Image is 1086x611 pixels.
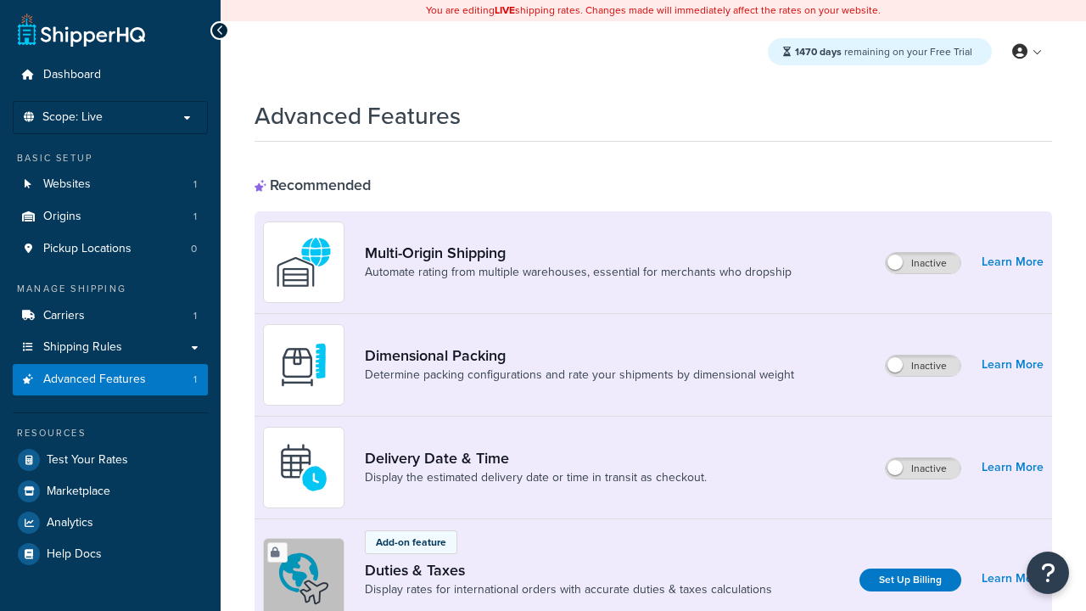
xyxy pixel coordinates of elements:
[982,250,1044,274] a: Learn More
[365,244,792,262] a: Multi-Origin Shipping
[365,367,794,384] a: Determine packing configurations and rate your shipments by dimensional weight
[13,507,208,538] a: Analytics
[193,210,197,224] span: 1
[376,535,446,550] p: Add-on feature
[193,373,197,387] span: 1
[365,469,707,486] a: Display the estimated delivery date or time in transit as checkout.
[13,59,208,91] a: Dashboard
[13,151,208,165] div: Basic Setup
[47,453,128,468] span: Test Your Rates
[43,340,122,355] span: Shipping Rules
[274,335,333,395] img: DTVBYsAAAAAASUVORK5CYII=
[43,309,85,323] span: Carriers
[982,567,1044,591] a: Learn More
[13,539,208,569] a: Help Docs
[13,201,208,233] li: Origins
[13,300,208,332] li: Carriers
[859,569,961,591] a: Set Up Billing
[255,176,371,194] div: Recommended
[795,44,842,59] strong: 1470 days
[13,233,208,265] li: Pickup Locations
[365,346,794,365] a: Dimensional Packing
[13,332,208,363] a: Shipping Rules
[43,177,91,192] span: Websites
[13,233,208,265] a: Pickup Locations0
[255,99,461,132] h1: Advanced Features
[365,264,792,281] a: Automate rating from multiple warehouses, essential for merchants who dropship
[13,300,208,332] a: Carriers1
[13,201,208,233] a: Origins1
[42,110,103,125] span: Scope: Live
[13,169,208,200] a: Websites1
[47,485,110,499] span: Marketplace
[886,458,960,479] label: Inactive
[13,426,208,440] div: Resources
[43,210,81,224] span: Origins
[191,242,197,256] span: 0
[13,476,208,507] a: Marketplace
[274,233,333,292] img: WatD5o0RtDAAAAAElFTkSuQmCC
[193,309,197,323] span: 1
[886,253,960,273] label: Inactive
[43,242,132,256] span: Pickup Locations
[13,364,208,395] a: Advanced Features1
[13,282,208,296] div: Manage Shipping
[886,356,960,376] label: Inactive
[13,364,208,395] li: Advanced Features
[43,373,146,387] span: Advanced Features
[365,581,772,598] a: Display rates for international orders with accurate duties & taxes calculations
[365,561,772,580] a: Duties & Taxes
[193,177,197,192] span: 1
[982,456,1044,479] a: Learn More
[47,516,93,530] span: Analytics
[1027,552,1069,594] button: Open Resource Center
[13,445,208,475] a: Test Your Rates
[982,353,1044,377] a: Learn More
[495,3,515,18] b: LIVE
[274,438,333,497] img: gfkeb5ejjkALwAAAABJRU5ErkJggg==
[13,169,208,200] li: Websites
[795,44,972,59] span: remaining on your Free Trial
[365,449,707,468] a: Delivery Date & Time
[43,68,101,82] span: Dashboard
[47,547,102,562] span: Help Docs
